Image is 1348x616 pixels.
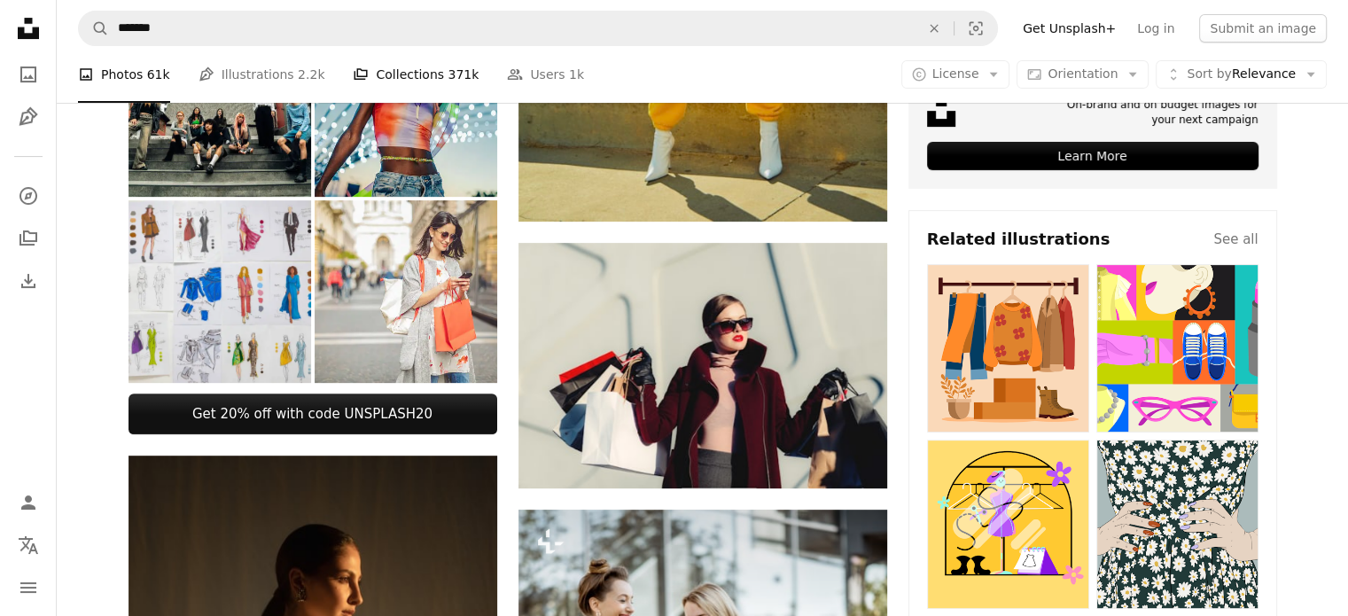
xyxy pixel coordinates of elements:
[1017,60,1149,89] button: Orientation
[1187,66,1296,83] span: Relevance
[927,264,1089,433] img: premium_vector-1724163333366-dc150b75f069
[129,14,311,197] img: Diverse Group of Trendy Friends in Urban Setting, Exuding Style and Confidence
[915,12,954,45] button: Clear
[11,99,46,135] a: Illustrations
[1187,66,1231,81] span: Sort by
[927,229,1110,250] h4: Related illustrations
[11,221,46,256] a: Collections
[11,570,46,605] button: Menu
[199,46,325,103] a: Illustrations 2.2k
[1156,60,1327,89] button: Sort byRelevance
[298,65,324,84] span: 2.2k
[1096,440,1258,609] img: premium_vector-1711556510542-7e071ec8ddc6
[353,46,479,103] a: Collections 371k
[1213,229,1258,250] a: See all
[129,200,311,383] img: Beautiful fashion sketches at an atelier
[1096,264,1258,433] img: premium_vector-1705526270279-0a529cfb31ab
[518,243,887,488] img: photo of woman holding white and black paper bags
[315,14,497,197] img: Young woman dancing and enjoying music at summer festival
[129,394,497,434] a: Get 20% off with code UNSPLASH20
[1055,97,1258,128] span: On-brand and on budget images for your next campaign
[927,142,1258,170] div: Learn More
[1126,14,1185,43] a: Log in
[901,60,1010,89] button: License
[79,12,109,45] button: Search Unsplash
[927,98,955,127] img: file-1631678316303-ed18b8b5cb9cimage
[11,57,46,92] a: Photos
[11,11,46,50] a: Home — Unsplash
[315,200,497,383] img: Beautiful woman spending time in the city
[11,263,46,299] a: Download History
[11,485,46,520] a: Log in / Sign up
[11,178,46,214] a: Explore
[569,65,584,84] span: 1k
[1012,14,1126,43] a: Get Unsplash+
[78,11,998,46] form: Find visuals sitewide
[507,46,584,103] a: Users 1k
[1199,14,1327,43] button: Submit an image
[927,440,1089,609] img: premium_vector-1705925279266-e48b896080bc
[518,357,887,373] a: photo of woman holding white and black paper bags
[448,65,479,84] span: 371k
[955,12,997,45] button: Visual search
[932,66,979,81] span: License
[1048,66,1118,81] span: Orientation
[11,527,46,563] button: Language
